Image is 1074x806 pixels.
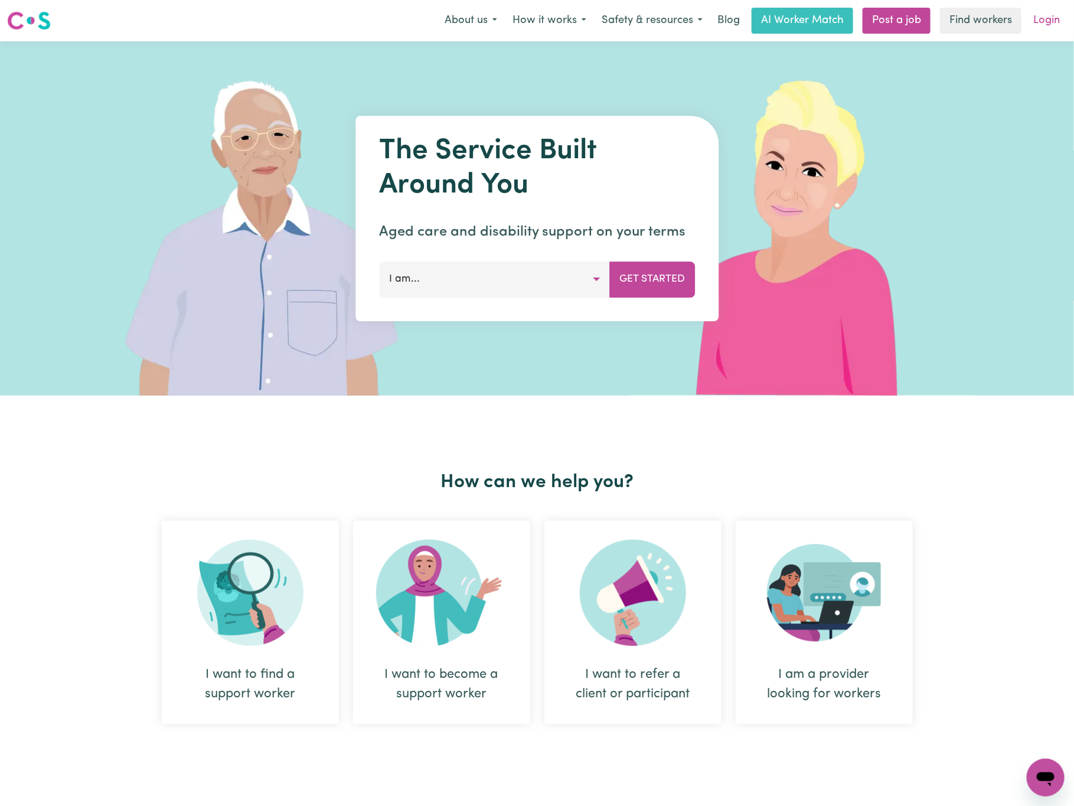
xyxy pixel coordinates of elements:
a: Find workers [940,8,1021,34]
button: About us [437,8,505,33]
button: Safety & resources [594,8,710,33]
div: I want to find a support worker [190,665,311,704]
button: How it works [505,8,594,33]
a: Post a job [863,8,931,34]
img: Become Worker [376,540,507,646]
button: Get Started [609,262,695,297]
img: Refer [580,540,686,646]
a: Careseekers logo [7,7,51,34]
a: Login [1026,8,1067,34]
h1: The Service Built Around You [379,135,695,203]
iframe: Button to launch messaging window [1027,759,1065,797]
button: I am... [379,262,610,297]
div: I want to become a support worker [353,521,530,724]
img: Careseekers logo [7,10,51,31]
a: AI Worker Match [752,8,853,34]
img: Search [197,540,303,646]
div: I want to find a support worker [162,521,339,724]
div: I want to become a support worker [381,665,502,704]
div: I want to refer a client or participant [573,665,693,704]
div: I am a provider looking for workers [736,521,913,724]
div: I want to refer a client or participant [544,521,722,724]
a: Blog [710,8,747,34]
h2: How can we help you? [155,471,920,494]
p: Aged care and disability support on your terms [379,221,695,243]
div: I am a provider looking for workers [764,665,884,704]
img: Provider [767,540,882,646]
